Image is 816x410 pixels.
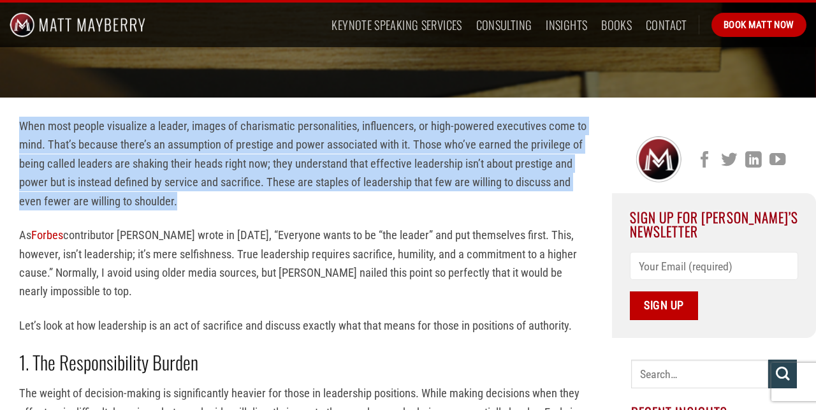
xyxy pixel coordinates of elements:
[711,13,806,37] a: Book Matt Now
[724,17,794,33] span: Book Matt Now
[646,13,687,36] a: Contact
[721,152,737,170] a: Follow on Twitter
[630,252,799,281] input: Your Email (required)
[31,228,63,242] a: Forbes
[630,207,799,241] span: Sign Up For [PERSON_NAME]’s Newsletter
[19,348,198,376] strong: 1. The Responsibility Burden
[601,13,632,36] a: Books
[19,316,593,335] p: Let’s look at how leadership is an act of sacrifice and discuss exactly what that means for those...
[630,291,699,320] input: Sign Up
[745,152,761,170] a: Follow on LinkedIn
[768,360,797,388] button: Submit
[631,360,768,388] input: Search…
[769,152,785,170] a: Follow on YouTube
[19,226,593,301] p: As contributor [PERSON_NAME] wrote in [DATE], “Everyone wants to be “the leader” and put themselv...
[10,3,145,47] img: Matt Mayberry
[546,13,587,36] a: Insights
[331,13,462,36] a: Keynote Speaking Services
[697,152,713,170] a: Follow on Facebook
[630,252,799,320] form: Contact form
[476,13,532,36] a: Consulting
[19,117,593,210] p: When most people visualize a leader, images of charismatic personalities, influencers, or high-po...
